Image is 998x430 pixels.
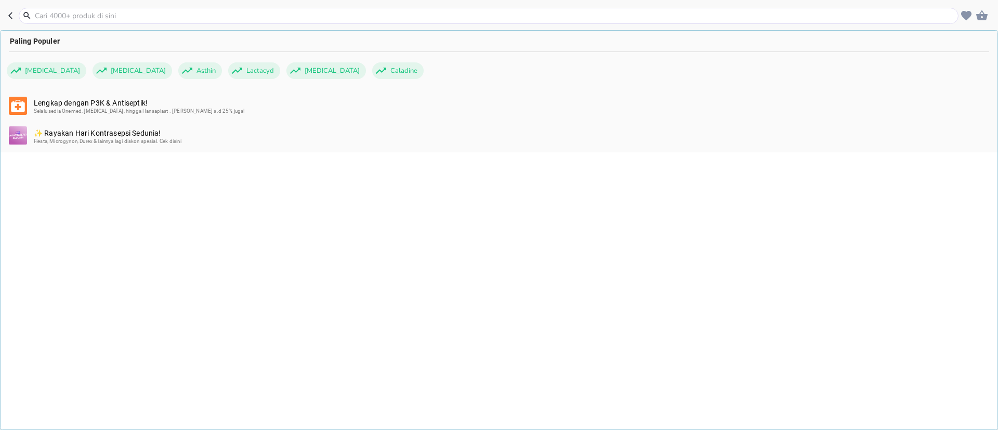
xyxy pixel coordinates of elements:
span: Asthin [190,62,222,79]
img: b4dbc6bd-13c0-48bd-bda2-71397b69545d.svg [9,97,27,115]
input: Cari 4000+ produk di sini [34,10,956,21]
div: Paling Populer [1,31,997,51]
img: 3bd572ca-b8f0-42f9-8722-86f46ac6d566.svg [9,126,27,145]
span: [MEDICAL_DATA] [104,62,172,79]
span: [MEDICAL_DATA] [298,62,366,79]
span: Selalu sedia Onemed, [MEDICAL_DATA], hingga Hansaplast . [PERSON_NAME] s.d 25% juga! [34,108,245,114]
span: Fiesta, Microgynon, Durex & lainnya lagi diskon spesial. Cek disini [34,138,181,144]
div: [MEDICAL_DATA] [7,62,86,79]
div: ✨ Rayakan Hari Kontrasepsi Sedunia! [34,129,988,146]
div: [MEDICAL_DATA] [286,62,366,79]
div: Lactacyd [228,62,280,79]
div: [MEDICAL_DATA] [93,62,172,79]
div: Asthin [178,62,222,79]
div: Caladine [372,62,424,79]
span: Lactacyd [240,62,280,79]
span: Caladine [384,62,424,79]
span: [MEDICAL_DATA] [19,62,86,79]
div: Lengkap dengan P3K & Antiseptik! [34,99,988,115]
